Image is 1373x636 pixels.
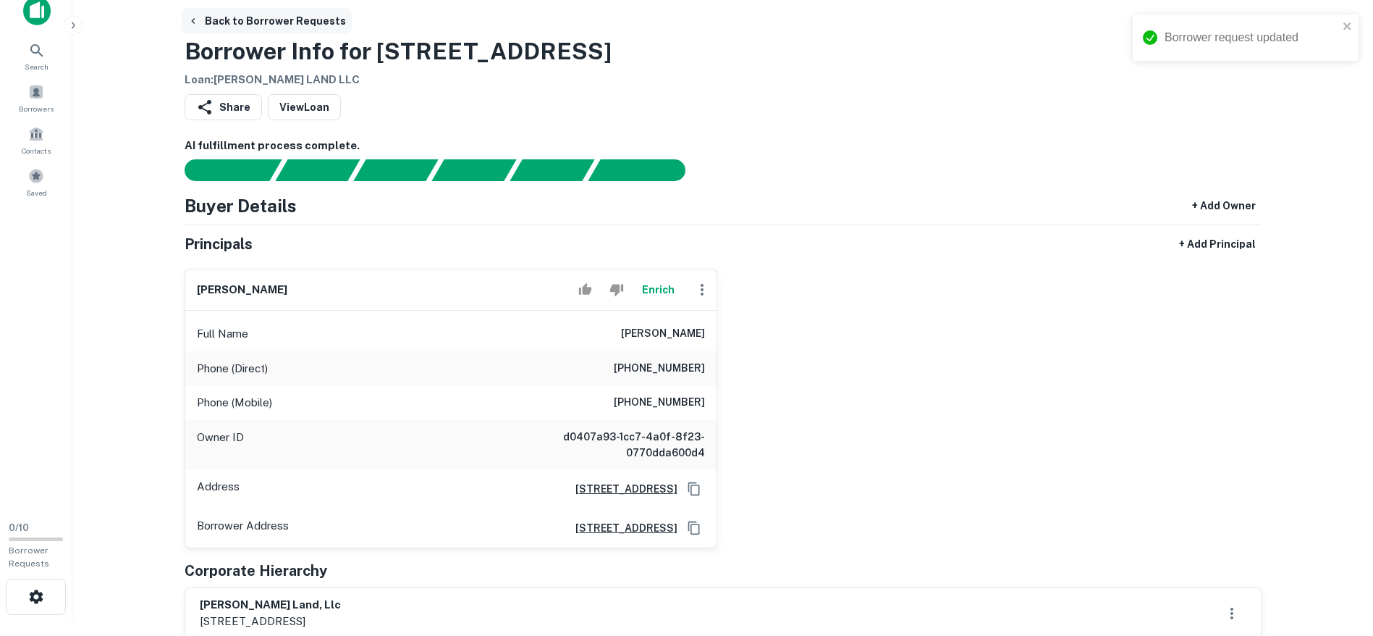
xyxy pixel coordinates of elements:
[182,8,352,34] button: Back to Borrower Requests
[185,138,1262,154] h6: AI fulfillment process complete.
[588,159,703,181] div: AI fulfillment process complete.
[197,429,244,461] p: Owner ID
[510,159,594,181] div: Principals found, still searching for contact information. This may take time...
[635,275,682,304] button: Enrich
[185,72,612,88] h6: Loan : [PERSON_NAME] LAND LLC
[197,325,248,343] p: Full Name
[19,103,54,114] span: Borrowers
[197,360,268,377] p: Phone (Direct)
[604,275,629,304] button: Reject
[197,394,272,411] p: Phone (Mobile)
[614,360,705,377] h6: [PHONE_NUMBER]
[167,159,276,181] div: Sending borrower request to AI...
[1301,520,1373,590] iframe: Chat Widget
[614,394,705,411] h6: [PHONE_NUMBER]
[9,545,49,569] span: Borrower Requests
[1173,231,1262,257] button: + Add Principal
[185,233,253,255] h5: Principals
[197,517,289,539] p: Borrower Address
[1186,193,1262,219] button: + Add Owner
[4,120,68,159] a: Contacts
[4,78,68,117] a: Borrowers
[573,275,598,304] button: Accept
[185,94,262,120] button: Share
[683,517,705,539] button: Copy Address
[1343,20,1353,34] button: close
[200,613,341,630] p: [STREET_ADDRESS]
[26,187,47,198] span: Saved
[683,478,705,500] button: Copy Address
[268,94,341,120] a: ViewLoan
[431,159,516,181] div: Principals found, AI now looking for contact information...
[275,159,360,181] div: Your request is received and processing...
[564,520,677,536] a: [STREET_ADDRESS]
[4,162,68,201] a: Saved
[564,481,677,497] a: [STREET_ADDRESS]
[353,159,438,181] div: Documents found, AI parsing details...
[197,478,240,500] p: Address
[197,282,287,298] h6: [PERSON_NAME]
[4,36,68,75] a: Search
[200,597,341,614] h6: [PERSON_NAME] land, llc
[621,325,705,343] h6: [PERSON_NAME]
[25,61,48,72] span: Search
[531,429,705,461] h6: d0407a93-1cc7-4a0f-8f23-0770dda600d4
[185,193,297,219] h4: Buyer Details
[185,560,327,582] h5: Corporate Hierarchy
[185,34,612,69] h3: Borrower Info for [STREET_ADDRESS]
[22,145,51,156] span: Contacts
[9,522,29,533] span: 0 / 10
[1165,29,1338,46] div: Borrower request updated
